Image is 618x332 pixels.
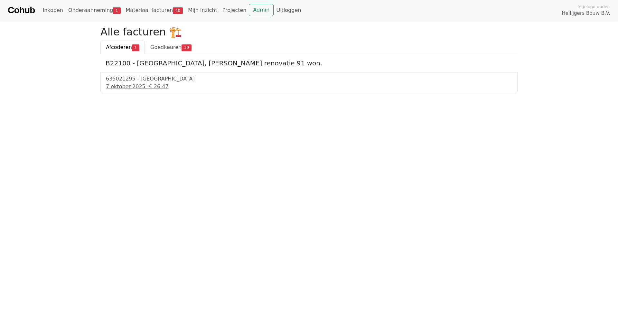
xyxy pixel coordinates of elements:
[577,4,610,10] span: Ingelogd onder:
[8,3,35,18] a: Cohub
[113,7,120,14] span: 1
[100,41,145,54] a: Afcoderen1
[150,44,182,50] span: Goedkeuren
[249,4,274,16] a: Admin
[145,41,197,54] a: Goedkeuren39
[185,4,220,17] a: Mijn inzicht
[106,83,512,90] div: 7 oktober 2025 -
[123,4,186,17] a: Materiaal facturen40
[149,83,169,90] span: € 26.47
[100,26,518,38] h2: Alle facturen 🏗️
[173,7,183,14] span: 40
[40,4,65,17] a: Inkopen
[220,4,249,17] a: Projecten
[562,10,610,17] span: Heilijgers Bouw B.V.
[182,44,192,51] span: 39
[132,44,139,51] span: 1
[66,4,123,17] a: Onderaanneming1
[274,4,304,17] a: Uitloggen
[106,44,132,50] span: Afcoderen
[106,75,512,83] div: 635021295 - [GEOGRAPHIC_DATA]
[106,75,512,90] a: 635021295 - [GEOGRAPHIC_DATA]7 oktober 2025 -€ 26.47
[106,59,512,67] h5: B22100 - [GEOGRAPHIC_DATA], [PERSON_NAME] renovatie 91 won.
